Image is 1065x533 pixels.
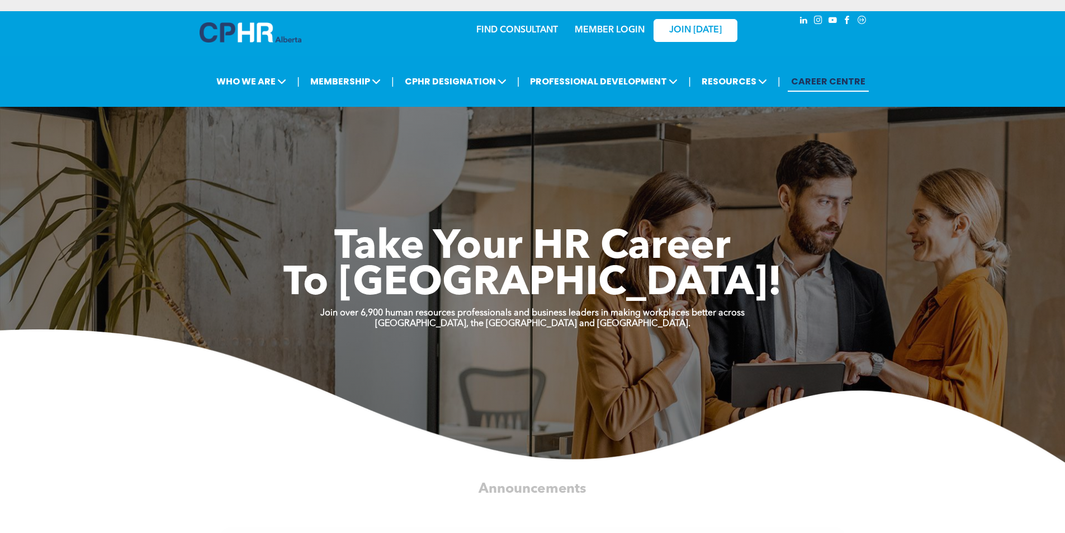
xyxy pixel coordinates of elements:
a: Social network [856,14,868,29]
span: CPHR DESIGNATION [401,71,510,92]
span: WHO WE ARE [213,71,290,92]
span: JOIN [DATE] [669,25,722,36]
span: PROFESSIONAL DEVELOPMENT [527,71,681,92]
li: | [391,70,394,93]
li: | [517,70,520,93]
a: instagram [812,14,825,29]
a: linkedin [798,14,810,29]
li: | [297,70,300,93]
li: | [688,70,691,93]
a: facebook [841,14,854,29]
span: Announcements [479,482,586,496]
strong: [GEOGRAPHIC_DATA], the [GEOGRAPHIC_DATA] and [GEOGRAPHIC_DATA]. [375,319,690,328]
span: RESOURCES [698,71,770,92]
strong: Join over 6,900 human resources professionals and business leaders in making workplaces better ac... [320,309,745,318]
span: Take Your HR Career [334,228,731,268]
a: CAREER CENTRE [788,71,869,92]
li: | [778,70,780,93]
a: MEMBER LOGIN [575,26,645,35]
a: FIND CONSULTANT [476,26,558,35]
img: A blue and white logo for cp alberta [200,22,301,43]
span: To [GEOGRAPHIC_DATA]! [283,264,782,304]
a: youtube [827,14,839,29]
a: JOIN [DATE] [654,19,737,42]
span: MEMBERSHIP [307,71,384,92]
